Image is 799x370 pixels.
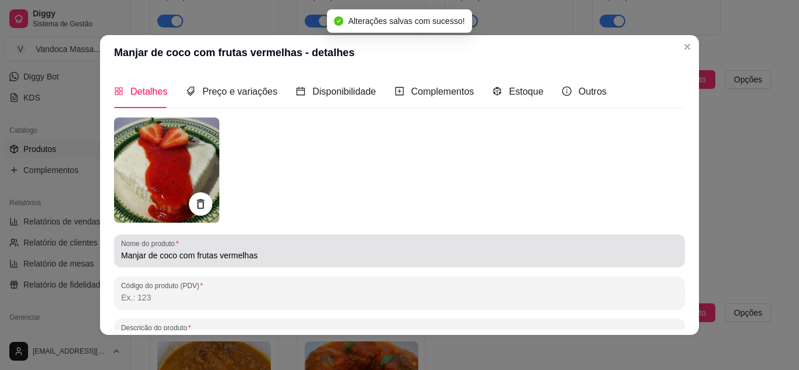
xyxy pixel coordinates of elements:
[114,87,123,96] span: appstore
[348,16,464,26] span: Alterações salvas com sucesso!
[100,35,699,70] header: Manjar de coco com frutas vermelhas - detalhes
[509,87,543,96] span: Estoque
[114,117,219,223] img: produto
[562,87,571,96] span: info-circle
[334,16,343,26] span: check-circle
[121,292,678,303] input: Código do produto (PDV)
[202,87,277,96] span: Preço e variações
[121,323,195,333] label: Descrição do produto
[312,87,376,96] span: Disponibilidade
[130,87,167,96] span: Detalhes
[411,87,474,96] span: Complementos
[678,37,697,56] button: Close
[395,87,404,96] span: plus-square
[121,250,678,261] input: Nome do produto
[296,87,305,96] span: calendar
[121,238,182,248] label: Nome do produto
[578,87,607,96] span: Outros
[493,87,502,96] span: code-sandbox
[186,87,195,96] span: tags
[121,281,207,291] label: Código do produto (PDV)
